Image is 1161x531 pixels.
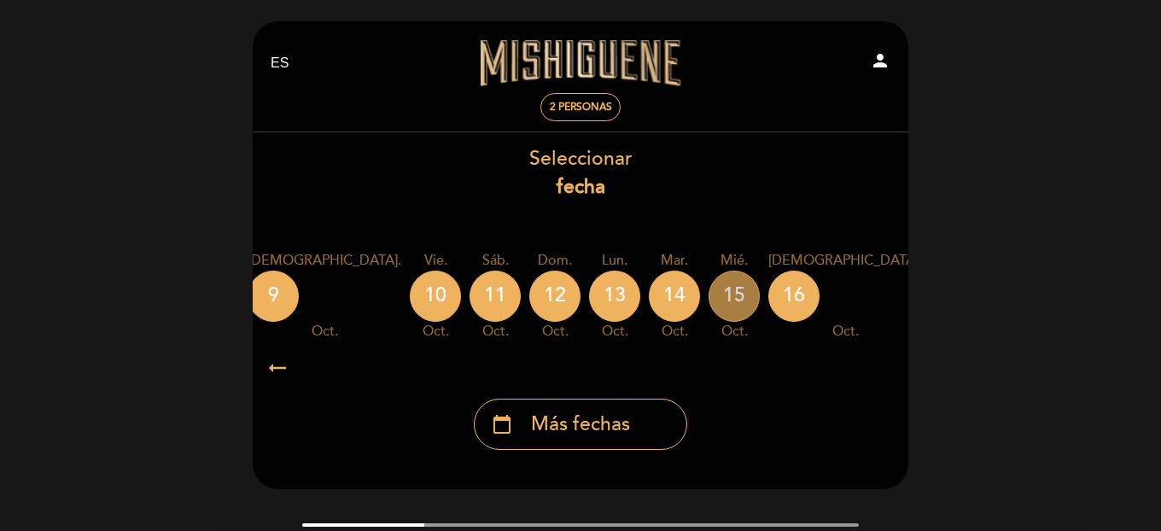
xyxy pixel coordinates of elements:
[265,349,290,386] i: arrow_right_alt
[248,322,401,341] div: oct.
[768,271,820,322] div: 16
[589,322,640,341] div: oct.
[557,175,605,199] b: fecha
[709,322,760,341] div: oct.
[470,322,521,341] div: oct.
[649,251,700,271] div: mar.
[550,101,612,114] span: 2 personas
[252,145,909,201] div: Seleccionar
[529,271,580,322] div: 12
[470,251,521,271] div: sáb.
[410,251,461,271] div: vie.
[768,251,922,271] div: [DEMOGRAPHIC_DATA].
[589,251,640,271] div: lun.
[529,251,580,271] div: dom.
[474,40,687,87] a: Mishiguene
[870,50,890,77] button: person
[410,322,461,341] div: oct.
[649,322,700,341] div: oct.
[870,50,890,71] i: person
[492,410,512,439] i: calendar_today
[709,251,760,271] div: mié.
[649,271,700,322] div: 14
[529,322,580,341] div: oct.
[768,322,922,341] div: oct.
[248,251,401,271] div: [DEMOGRAPHIC_DATA].
[470,271,521,322] div: 11
[589,271,640,322] div: 13
[410,271,461,322] div: 10
[709,271,760,322] div: 15
[531,411,630,439] span: Más fechas
[248,271,299,322] div: 9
